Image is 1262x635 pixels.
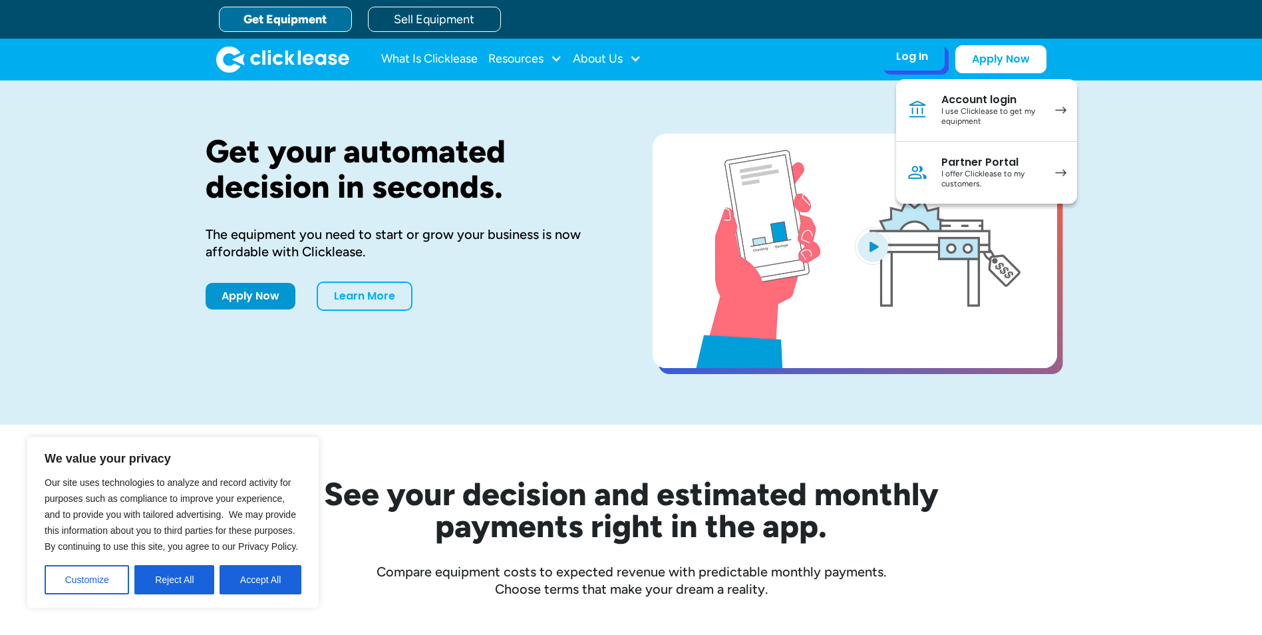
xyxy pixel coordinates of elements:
img: Bank icon [907,99,928,120]
div: Compare equipment costs to expected revenue with predictable monthly payments. Choose terms that ... [206,563,1057,598]
div: The equipment you need to start or grow your business is now affordable with Clicklease. [206,226,610,260]
div: Log In [896,50,928,63]
img: Blue play button logo on a light blue circular background [855,228,891,265]
div: Resources [488,46,562,73]
button: Customize [45,565,129,594]
nav: Log In [896,79,1077,204]
p: We value your privacy [45,451,301,467]
div: We value your privacy [27,437,319,608]
h1: Get your automated decision in seconds. [206,134,610,204]
a: Partner PortalI offer Clicklease to my customers. [896,142,1077,204]
div: About Us [573,46,641,73]
button: Accept All [220,565,301,594]
h2: See your decision and estimated monthly payments right in the app. [259,478,1004,542]
a: Apply Now [206,283,295,310]
a: What Is Clicklease [381,46,478,73]
div: I offer Clicklease to my customers. [941,169,1042,190]
img: arrow [1055,106,1066,114]
a: Learn More [317,282,412,311]
a: Account loginI use Clicklease to get my equipment [896,79,1077,142]
a: Apply Now [955,45,1046,73]
a: Sell Equipment [368,7,501,32]
img: arrow [1055,169,1066,176]
a: open lightbox [653,134,1057,368]
div: I use Clicklease to get my equipment [941,106,1042,127]
img: Person icon [907,162,928,183]
a: Get Equipment [219,7,352,32]
div: Account login [941,93,1042,106]
a: home [216,46,349,73]
img: Clicklease logo [216,46,349,73]
div: Partner Portal [941,156,1042,169]
span: Our site uses technologies to analyze and record activity for purposes such as compliance to impr... [45,477,298,552]
button: Reject All [134,565,214,594]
